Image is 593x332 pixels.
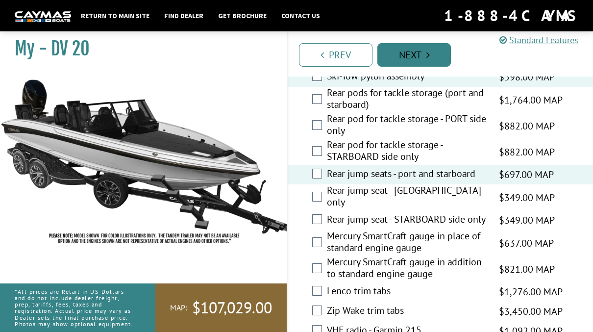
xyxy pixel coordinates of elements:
[213,9,272,22] a: Get Brochure
[327,87,487,113] label: Rear pods for tackle storage (port and starboard)
[499,167,554,182] span: $697.00 MAP
[499,145,555,159] span: $882.00 MAP
[499,284,563,299] span: $1,276.00 MAP
[327,256,487,282] label: Mercury SmartCraft gauge in addition to standard engine gauge
[192,298,272,318] span: $107,029.00
[327,230,487,256] label: Mercury SmartCraft gauge in place of standard engine gauge
[327,70,487,84] label: Ski-Tow pylon assembly
[327,168,487,182] label: Rear jump seats - port and starboard
[377,43,451,67] a: Next
[327,184,487,210] label: Rear jump seat - [GEOGRAPHIC_DATA] only
[444,5,578,26] div: 1-888-4CAYMAS
[499,93,563,107] span: $1,764.00 MAP
[76,9,154,22] a: Return to main site
[499,70,555,84] span: $598.00 MAP
[499,119,555,133] span: $882.00 MAP
[499,304,563,319] span: $3,450.00 MAP
[327,285,487,299] label: Lenco trim tabs
[327,213,487,228] label: Rear jump seat - STARBOARD side only
[276,9,325,22] a: Contact Us
[499,34,578,46] a: Standard Features
[15,283,133,332] p: *All prices are Retail in US Dollars and do not include dealer freight, prep, tariffs, fees, taxe...
[499,236,554,251] span: $637.00 MAP
[155,283,287,332] a: MAP:$107,029.00
[327,139,487,165] label: Rear pod for tackle storage - STARBOARD side only
[499,213,555,228] span: $349.00 MAP
[327,113,487,139] label: Rear pod for tackle storage - PORT side only
[15,38,262,60] h1: My - DV 20
[296,42,593,67] ul: Pagination
[299,43,372,67] a: Prev
[159,9,208,22] a: Find Dealer
[170,303,187,313] span: MAP:
[499,190,555,205] span: $349.00 MAP
[15,11,71,22] img: white-logo-c9c8dbefe5ff5ceceb0f0178aa75bf4bb51f6bca0971e226c86eb53dfe498488.png
[499,262,555,277] span: $821.00 MAP
[327,305,487,319] label: Zip Wake trim tabs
